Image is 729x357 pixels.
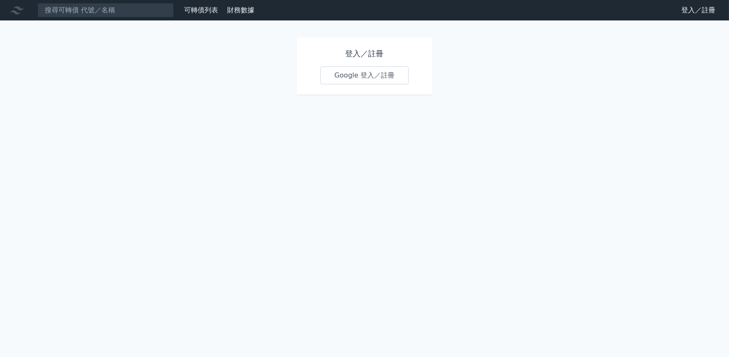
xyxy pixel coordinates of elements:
input: 搜尋可轉債 代號／名稱 [37,3,174,17]
a: 可轉債列表 [184,6,218,14]
h1: 登入／註冊 [320,48,409,60]
a: 財務數據 [227,6,254,14]
a: 登入／註冊 [674,3,722,17]
a: Google 登入／註冊 [320,66,409,84]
